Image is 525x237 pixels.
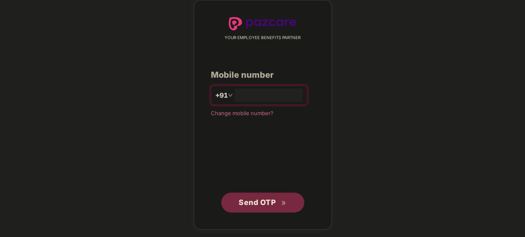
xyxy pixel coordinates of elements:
a: Change mobile number? [211,110,273,116]
img: logo [229,17,297,30]
span: double-right [281,200,286,206]
div: Mobile number [211,69,315,81]
button: Send OTPdouble-right [221,193,304,212]
span: YOUR EMPLOYEE BENEFITS PARTNER [225,35,300,41]
span: Send OTP [239,198,276,207]
span: +91 [215,90,228,101]
span: down [228,93,233,98]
